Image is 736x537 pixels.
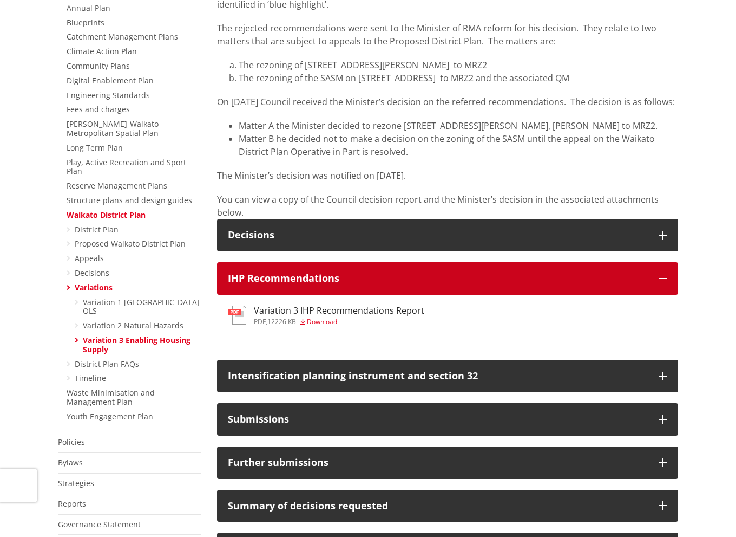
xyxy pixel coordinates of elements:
[228,273,648,284] div: IHP Recommendations
[217,219,678,251] button: Decisions
[67,387,155,407] a: Waste Minimisation and Management Plan
[228,306,424,325] a: Variation 3 IHP Recommendations Report pdf,12226 KB Download
[75,238,186,249] a: Proposed Waikato District Plan
[58,478,94,488] a: Strategies
[228,230,648,241] div: Decisions
[75,253,104,263] a: Appeals
[254,319,424,325] div: ,
[217,490,678,522] button: Summary of decisions requested
[228,414,648,425] div: Submissions
[58,499,86,509] a: Reports
[75,373,106,383] a: Timeline
[67,210,146,220] a: Waikato District Plan
[67,17,104,28] a: Blueprints
[254,317,266,326] span: pdf
[217,360,678,392] button: Intensification planning instrument and section 32
[83,297,200,316] a: Variation 1 [GEOGRAPHIC_DATA] OLS
[217,95,678,108] p: On [DATE] Council received the Minister’s decision on the referred recommendations. The decision ...
[67,61,130,71] a: Community Plans
[267,317,296,326] span: 12226 KB
[239,119,678,132] li: Matter A the Minister decided to rezone [STREET_ADDRESS][PERSON_NAME], [PERSON_NAME] to MRZ2.
[67,104,130,114] a: Fees and charges
[67,195,192,205] a: Structure plans and design guides
[67,119,159,138] a: [PERSON_NAME]-Waikato Metropolitan Spatial Plan
[67,75,154,86] a: Digital Enablement Plan
[67,143,123,153] a: Long Term Plan
[217,262,678,295] button: IHP Recommendations
[239,72,678,85] li: The rezoning of the SASM on [STREET_ADDRESS] to MRZ2 and the associated QM
[228,306,246,325] img: document-pdf.svg
[228,457,648,468] div: Further submissions
[67,157,186,177] a: Play, Active Recreation and Sport Plan
[75,224,119,235] a: District Plan
[217,169,678,182] p: The Minister’s decision was notified on [DATE].
[83,320,183,331] a: Variation 2 Natural Hazards
[217,447,678,479] button: Further submissions
[254,306,424,316] h3: Variation 3 IHP Recommendations Report
[67,411,153,422] a: Youth Engagement Plan
[239,59,678,72] li: The rezoning of [STREET_ADDRESS][PERSON_NAME] to MRZ2
[307,317,337,326] span: Download
[217,22,678,48] p: The rejected recommendations were sent to the Minister of RMA reform for his decision. They relat...
[67,90,150,100] a: Engineering Standards
[58,437,85,447] a: Policies
[75,359,139,369] a: District Plan FAQs
[67,180,167,191] a: Reserve Management Plans
[58,457,83,468] a: Bylaws
[67,3,110,13] a: Annual Plan
[686,491,725,530] iframe: Messenger Launcher
[228,501,648,512] div: Summary of decisions requested
[67,31,178,42] a: Catchment Management Plans
[217,403,678,436] button: Submissions
[239,132,678,158] li: Matter B he decided not to make a decision on the zoning of the SASM until the appeal on the Waik...
[58,519,141,529] a: Governance Statement
[83,335,190,354] a: Variation 3 Enabling Housing Supply
[67,46,137,56] a: Climate Action Plan
[75,282,113,293] a: Variations
[228,371,648,381] div: Intensification planning instrument and section 32
[75,268,109,278] a: Decisions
